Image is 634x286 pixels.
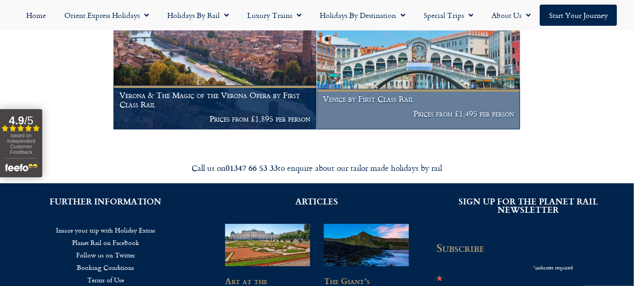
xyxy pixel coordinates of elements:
[225,197,409,205] h2: ARTICLES
[119,91,310,109] h1: Verona & The Magic of the Verona Opera by First Class Rail
[323,109,514,118] p: Prices from £1,495 per person
[60,163,574,173] div: Call us on to enquire about our tailor made holidays by rail
[14,236,198,249] a: Planet Rail on Facebook
[436,261,573,273] div: indicates required
[238,5,311,26] a: Luxury Trains
[436,241,579,254] h2: Subscribe
[14,197,198,205] h2: FURTHER INFORMATION
[311,5,414,26] a: Holidays by Destination
[55,5,158,26] a: Orient Express Holidays
[14,224,198,236] a: Insure your trip with Holiday Extras
[540,5,617,26] a: Start your Journey
[226,162,278,174] strong: 01347 66 53 33
[5,5,629,26] nav: Menu
[14,274,198,286] a: Terms of Use
[17,5,55,26] a: Home
[158,5,238,26] a: Holidays by Rail
[14,249,198,261] a: Follow us on Twitter
[119,114,310,123] p: Prices from £1,895 per person
[14,261,198,274] a: Booking Conditions
[436,197,620,214] h2: SIGN UP FOR THE PLANET RAIL NEWSLETTER
[323,94,514,104] h1: Venice by First Class Rail
[482,5,540,26] a: About Us
[414,5,482,26] a: Special Trips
